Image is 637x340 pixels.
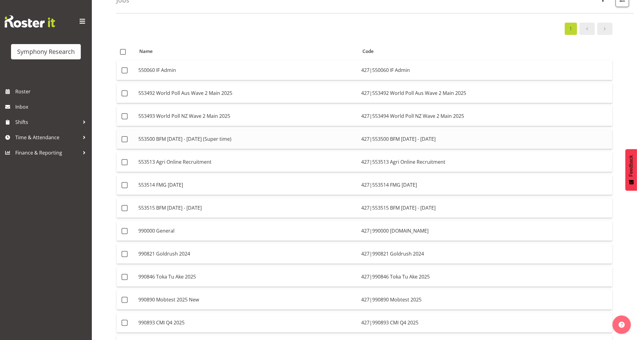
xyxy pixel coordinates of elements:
div: Symphony Research [17,47,75,56]
button: Feedback - Show survey [625,149,637,191]
td: 990890 Mobtest 2025 New [136,290,359,310]
td: 990821 Goldrush 2024 [136,244,359,264]
td: 553515 BFM [DATE] - [DATE] [136,198,359,218]
td: 990893 CMI Q4 2025 [136,313,359,333]
td: 990000 General [136,221,359,241]
td: 427|990893 CMI Q4 2025 [359,313,612,333]
td: 427|990000 [DOMAIN_NAME] [359,221,612,241]
td: 550060 IF Admin [136,60,359,80]
span: Finance & Reporting [15,148,80,157]
td: 553500 BFM [DATE] - [DATE] (Super time) [136,129,359,149]
td: 427|553492 World Poll Aus Wave 2 Main 2025 [359,83,612,103]
td: 553493 World Poll NZ Wave 2 Main 2025 [136,106,359,126]
td: 427|990846 Toka Tu Ake 2025 [359,267,612,287]
span: Time & Attendance [15,133,80,142]
span: Name [139,48,153,55]
span: Feedback [628,155,634,177]
td: 427|553513 Agri Online Recruitment [359,152,612,172]
td: 427|553494 World Poll NZ Wave 2 Main 2025 [359,106,612,126]
td: 427|990821 Goldrush 2024 [359,244,612,264]
span: Roster [15,87,89,96]
td: 990846 Toka Tu Ake 2025 [136,267,359,287]
td: 427|553515 BFM [DATE] - [DATE] [359,198,612,218]
td: 427|553514 FMG [DATE] [359,175,612,195]
td: 553513 Agri Online Recruitment [136,152,359,172]
span: Shifts [15,118,80,127]
img: Rosterit website logo [5,15,55,28]
td: 427|553500 BFM [DATE] - [DATE] [359,129,612,149]
span: Code [362,48,374,55]
td: 427|550060 IF Admin [359,60,612,80]
span: Inbox [15,102,89,111]
td: 553492 World Poll Aus Wave 2 Main 2025 [136,83,359,103]
td: 553514 FMG [DATE] [136,175,359,195]
img: help-xxl-2.png [619,322,625,328]
td: 427|990890 Mobtest 2025 [359,290,612,310]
